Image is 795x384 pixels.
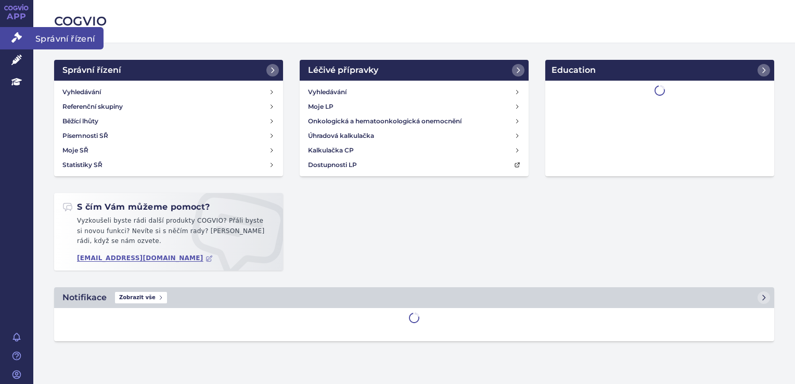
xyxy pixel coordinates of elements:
a: Úhradová kalkulačka [304,129,524,143]
p: Vyzkoušeli byste rádi další produkty COGVIO? Přáli byste si novou funkci? Nevíte si s něčím rady?... [62,216,275,251]
h4: Statistiky SŘ [62,160,102,170]
span: Správní řízení [33,27,104,49]
a: Vyhledávání [304,85,524,99]
a: NotifikaceZobrazit vše [54,287,774,308]
a: [EMAIL_ADDRESS][DOMAIN_NAME] [77,254,213,262]
h4: Moje SŘ [62,145,88,156]
h4: Moje LP [308,101,334,112]
a: Léčivé přípravky [300,60,529,81]
a: Správní řízení [54,60,283,81]
h2: S čím Vám můžeme pomoct? [62,201,210,213]
h4: Běžící lhůty [62,116,98,126]
a: Písemnosti SŘ [58,129,279,143]
h4: Referenční skupiny [62,101,123,112]
span: Zobrazit vše [115,292,167,303]
h4: Písemnosti SŘ [62,131,108,141]
h4: Vyhledávání [62,87,101,97]
a: Dostupnosti LP [304,158,524,172]
a: Statistiky SŘ [58,158,279,172]
h2: COGVIO [54,12,774,30]
h4: Onkologická a hematoonkologická onemocnění [308,116,461,126]
h4: Dostupnosti LP [308,160,357,170]
h2: Správní řízení [62,64,121,76]
h4: Kalkulačka CP [308,145,354,156]
h4: Vyhledávání [308,87,347,97]
a: Moje LP [304,99,524,114]
h2: Notifikace [62,291,107,304]
a: Běžící lhůty [58,114,279,129]
a: Referenční skupiny [58,99,279,114]
h4: Úhradová kalkulačka [308,131,374,141]
h2: Education [552,64,596,76]
a: Vyhledávání [58,85,279,99]
a: Onkologická a hematoonkologická onemocnění [304,114,524,129]
h2: Léčivé přípravky [308,64,378,76]
a: Education [545,60,774,81]
a: Moje SŘ [58,143,279,158]
a: Kalkulačka CP [304,143,524,158]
